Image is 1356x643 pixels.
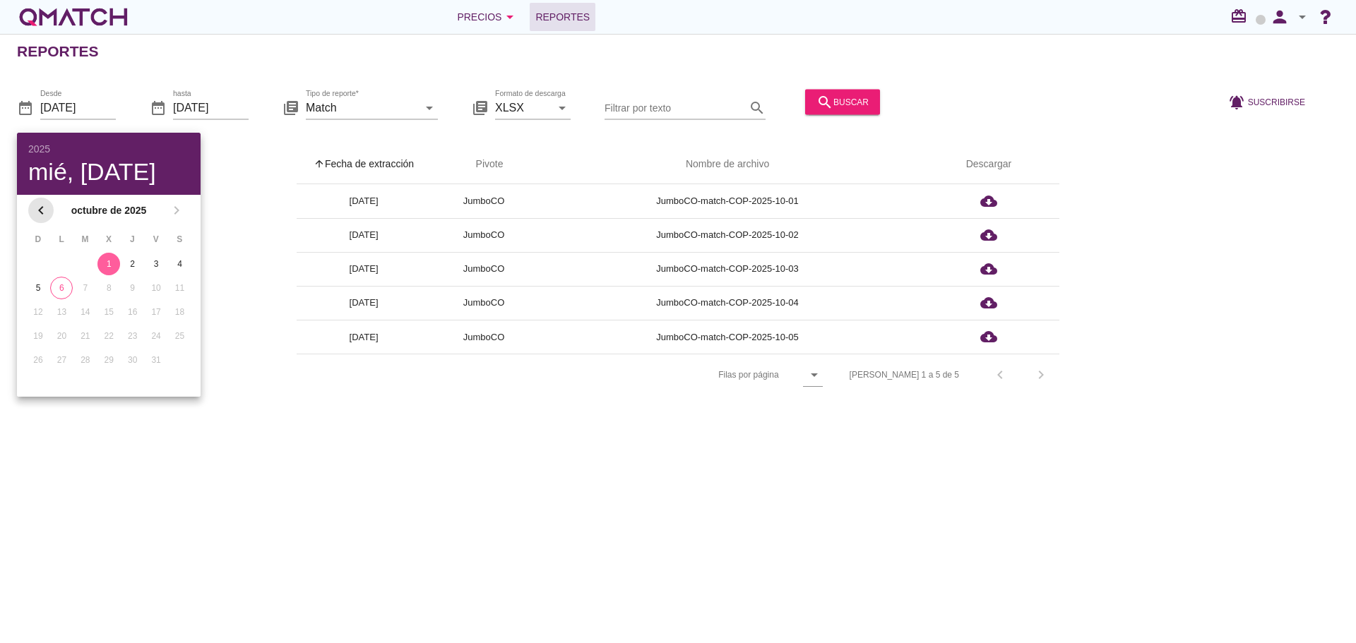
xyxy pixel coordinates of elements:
a: Reportes [530,3,595,31]
div: 2025 [28,144,189,154]
div: Precios [457,8,518,25]
th: V [145,227,167,251]
div: mié, [DATE] [28,160,189,184]
i: date_range [150,99,167,116]
i: search [749,99,766,116]
td: JumboCO [431,320,537,354]
i: library_books [472,99,489,116]
i: library_books [282,99,299,116]
th: J [121,227,143,251]
input: Tipo de reporte* [306,96,418,119]
div: 2 [121,258,144,270]
i: arrow_drop_down [421,99,438,116]
i: person [1266,7,1294,27]
i: cloud_download [980,193,997,210]
button: Suscribirse [1217,89,1316,114]
th: D [27,227,49,251]
input: Filtrar por texto [605,96,746,119]
i: redeem [1230,8,1253,25]
i: cloud_download [980,294,997,311]
i: chevron_left [32,202,49,219]
button: 4 [169,253,191,275]
div: buscar [816,93,869,110]
td: JumboCO-match-COP-2025-10-03 [537,252,918,286]
div: 6 [51,282,72,294]
div: 3 [145,258,167,270]
button: Precios [446,3,530,31]
td: JumboCO [431,252,537,286]
td: JumboCO [431,218,537,252]
span: Reportes [535,8,590,25]
i: cloud_download [980,227,997,244]
i: cloud_download [980,328,997,345]
i: arrow_drop_down [554,99,571,116]
i: arrow_upward [314,158,325,169]
td: JumboCO-match-COP-2025-10-04 [537,286,918,320]
button: 6 [50,277,73,299]
i: notifications_active [1228,93,1248,110]
input: hasta [173,96,249,119]
td: [DATE] [297,252,431,286]
h2: Reportes [17,40,99,63]
i: arrow_drop_down [501,8,518,25]
span: Suscribirse [1248,95,1305,108]
th: M [74,227,96,251]
div: 5 [27,282,49,294]
i: search [816,93,833,110]
th: Nombre de archivo: Not sorted. [537,145,918,184]
td: JumboCO [431,286,537,320]
div: 4 [169,258,191,270]
i: arrow_drop_down [806,366,823,383]
button: 5 [27,277,49,299]
div: Filas por página [577,354,822,395]
strong: octubre de 2025 [54,203,164,218]
th: X [97,227,119,251]
th: Pivote: Not sorted. Activate to sort ascending. [431,145,537,184]
button: 3 [145,253,167,275]
td: JumboCO-match-COP-2025-10-01 [537,184,918,218]
th: S [169,227,191,251]
input: Formato de descarga [495,96,551,119]
button: 1 [97,253,120,275]
button: buscar [805,89,880,114]
th: L [50,227,72,251]
td: [DATE] [297,184,431,218]
button: 2 [121,253,144,275]
td: [DATE] [297,286,431,320]
td: [DATE] [297,320,431,354]
div: [PERSON_NAME] 1 a 5 de 5 [850,368,959,381]
div: 1 [97,258,120,270]
td: JumboCO-match-COP-2025-10-05 [537,320,918,354]
i: cloud_download [980,260,997,277]
a: white-qmatch-logo [17,3,130,31]
td: JumboCO-match-COP-2025-10-02 [537,218,918,252]
th: Fecha de extracción: Sorted ascending. Activate to sort descending. [297,145,431,184]
th: Descargar: Not sorted. [918,145,1059,184]
input: Desde [40,96,116,119]
i: arrow_drop_down [1294,8,1311,25]
td: JumboCO [431,184,537,218]
i: date_range [17,99,34,116]
td: [DATE] [297,218,431,252]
